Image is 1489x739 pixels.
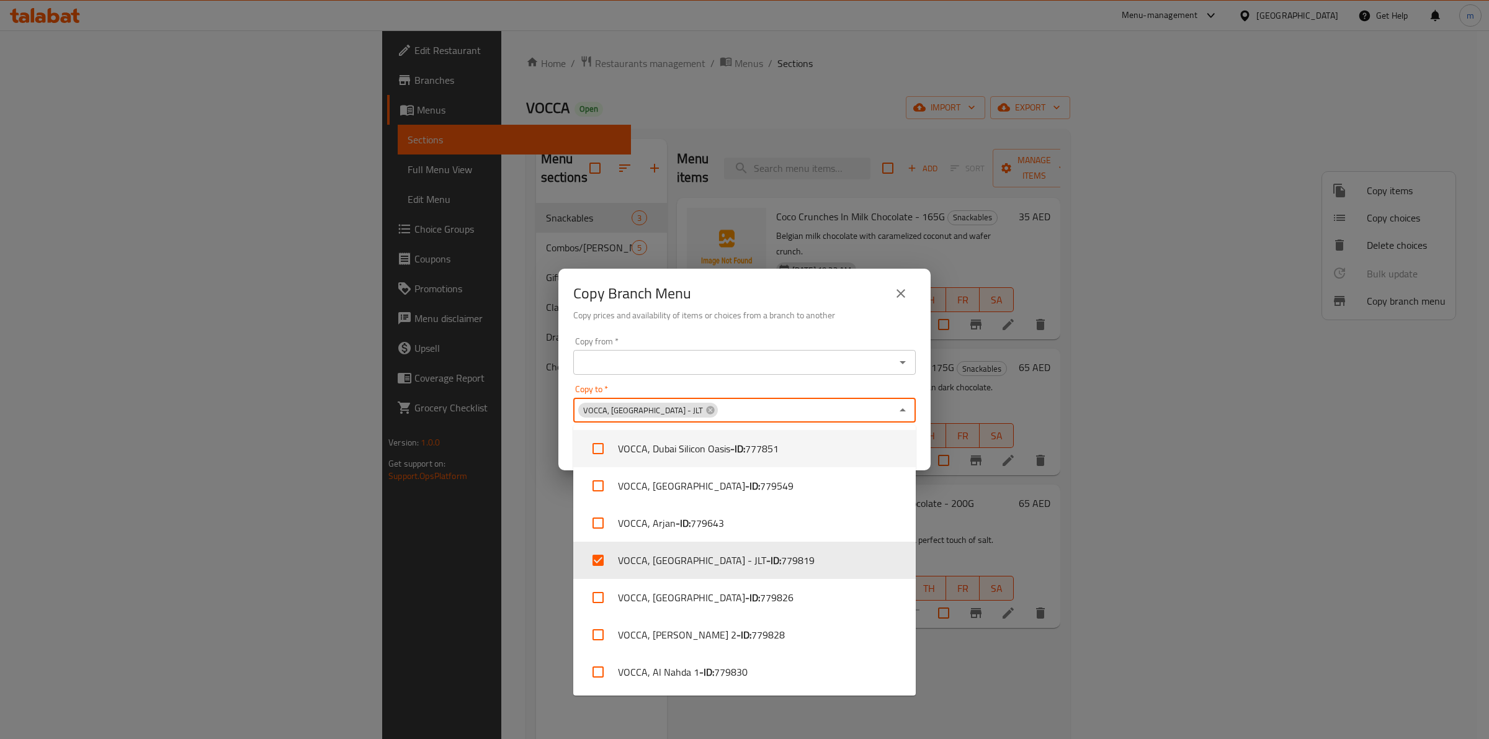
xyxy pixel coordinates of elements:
span: 779819 [781,553,815,568]
b: - ID: [676,516,691,531]
span: 779643 [691,516,724,531]
b: - ID: [699,665,714,679]
b: - ID: [736,627,751,642]
h2: Copy Branch Menu [573,284,691,303]
b: - ID: [730,441,745,456]
li: VOCCA, [GEOGRAPHIC_DATA] - JLT [573,542,916,579]
button: Open [894,354,911,371]
b: - ID: [766,553,781,568]
h6: Copy prices and availability of items or choices from a branch to another [573,308,916,322]
b: - ID: [745,590,760,605]
div: VOCCA, [GEOGRAPHIC_DATA] - JLT [578,403,718,418]
button: Close [894,401,911,419]
li: VOCCA, Al Nahda 1 [573,653,916,691]
li: VOCCA, Arjan [573,504,916,542]
li: VOCCA, [PERSON_NAME] 2 [573,616,916,653]
span: 779830 [714,665,748,679]
li: VOCCA, [GEOGRAPHIC_DATA] [573,467,916,504]
button: close [886,279,916,308]
span: 779549 [760,478,794,493]
span: 777851 [745,441,779,456]
span: 779828 [751,627,785,642]
b: - ID: [745,478,760,493]
li: VOCCA, Dubai Silicon Oasis [573,430,916,467]
span: 779826 [760,590,794,605]
span: VOCCA, [GEOGRAPHIC_DATA] - JLT [578,405,708,416]
li: VOCCA, [GEOGRAPHIC_DATA] [573,579,916,616]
